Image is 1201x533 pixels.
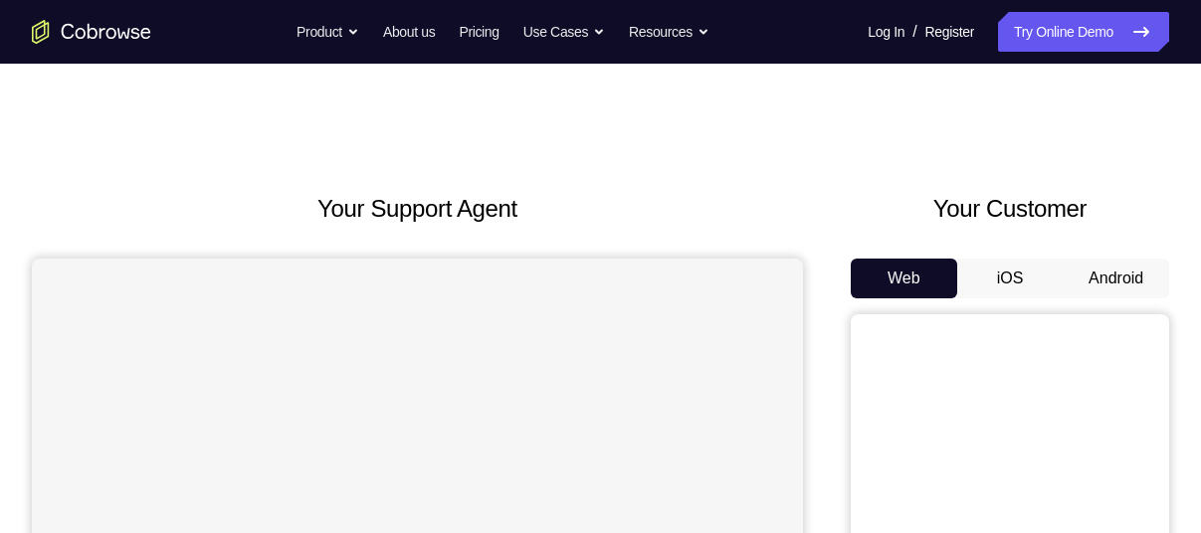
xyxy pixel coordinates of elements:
[851,191,1169,227] h2: Your Customer
[523,12,605,52] button: Use Cases
[32,20,151,44] a: Go to the home page
[383,12,435,52] a: About us
[868,12,904,52] a: Log In
[32,191,803,227] h2: Your Support Agent
[912,20,916,44] span: /
[297,12,359,52] button: Product
[851,259,957,298] button: Web
[998,12,1169,52] a: Try Online Demo
[925,12,974,52] a: Register
[459,12,499,52] a: Pricing
[629,12,709,52] button: Resources
[1063,259,1169,298] button: Android
[957,259,1064,298] button: iOS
